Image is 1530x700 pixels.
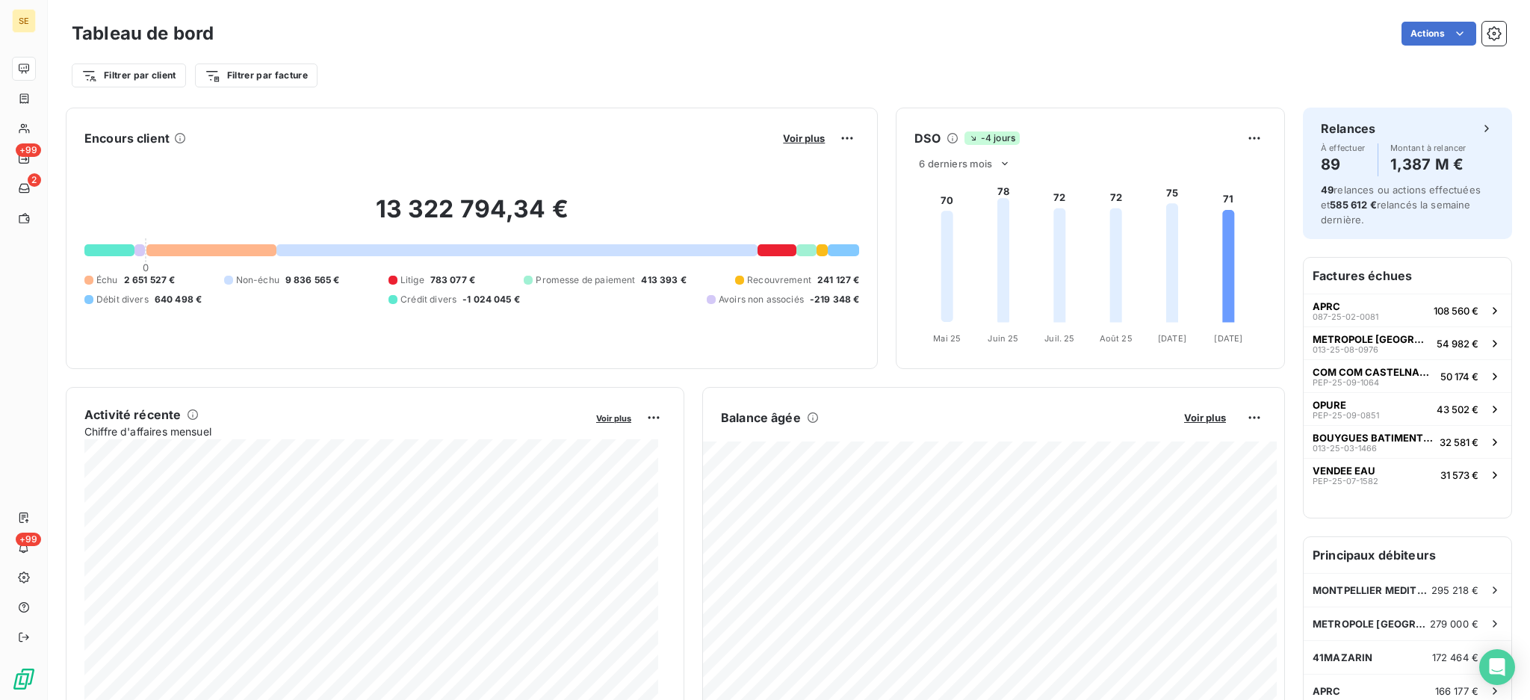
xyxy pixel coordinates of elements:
span: Chiffre d'affaires mensuel [84,424,586,439]
tspan: [DATE] [1158,333,1186,344]
span: 43 502 € [1437,403,1478,415]
h4: 89 [1321,152,1366,176]
h6: Principaux débiteurs [1304,537,1511,573]
span: 50 174 € [1440,371,1478,382]
span: VENDEE EAU [1313,465,1375,477]
button: Voir plus [592,411,636,424]
span: PEP-25-09-1064 [1313,378,1379,387]
h6: Encours client [84,129,170,147]
span: Non-échu [236,273,279,287]
button: OPUREPEP-25-09-085143 502 € [1304,392,1511,425]
span: 31 573 € [1440,469,1478,481]
span: +99 [16,143,41,157]
span: 49 [1321,184,1334,196]
span: 41MAZARIN [1313,651,1372,663]
span: -219 348 € [810,293,860,306]
span: 54 982 € [1437,338,1478,350]
span: 241 127 € [817,273,859,287]
span: Montant à relancer [1390,143,1466,152]
span: COM COM CASTELNAUDARY [1313,366,1434,378]
button: VENDEE EAUPEP-25-07-158231 573 € [1304,458,1511,491]
span: 172 464 € [1432,651,1478,663]
span: Promesse de paiement [536,273,635,287]
span: 013-25-08-0976 [1313,345,1378,354]
span: 413 393 € [641,273,686,287]
span: 279 000 € [1430,618,1478,630]
button: Voir plus [1180,411,1230,424]
span: Avoirs non associés [719,293,804,306]
h6: DSO [914,129,940,147]
h4: 1,387 M € [1390,152,1466,176]
tspan: [DATE] [1215,333,1243,344]
span: Crédit divers [400,293,456,306]
div: SE [12,9,36,33]
button: APRC087-25-02-0081108 560 € [1304,294,1511,326]
span: 2 651 527 € [124,273,176,287]
h6: Relances [1321,120,1375,137]
span: APRC [1313,685,1341,697]
tspan: Mai 25 [934,333,961,344]
span: METROPOLE [GEOGRAPHIC_DATA] [1313,333,1431,345]
button: COM COM CASTELNAUDARYPEP-25-09-106450 174 € [1304,359,1511,392]
h6: Activité récente [84,406,181,424]
span: APRC [1313,300,1340,312]
span: Échu [96,273,118,287]
span: 783 077 € [430,273,475,287]
span: -1 024 045 € [462,293,520,306]
button: Filtrer par client [72,64,186,87]
button: Voir plus [778,131,829,145]
span: +99 [16,533,41,546]
span: À effectuer [1321,143,1366,152]
span: 9 836 565 € [285,273,340,287]
button: BOUYGUES BATIMENT SUD EST013-25-03-146632 581 € [1304,425,1511,458]
span: PEP-25-09-0851 [1313,411,1379,420]
span: 2 [28,173,41,187]
button: METROPOLE [GEOGRAPHIC_DATA]013-25-08-097654 982 € [1304,326,1511,359]
span: Voir plus [783,132,825,144]
h2: 13 322 794,34 € [84,194,859,239]
span: Litige [400,273,424,287]
span: -4 jours [964,131,1020,145]
tspan: Juin 25 [988,333,1019,344]
tspan: Juil. 25 [1045,333,1075,344]
tspan: Août 25 [1100,333,1133,344]
h6: Balance âgée [721,409,801,427]
div: Open Intercom Messenger [1479,649,1515,685]
span: MONTPELLIER MEDITERRANEE METROPOLE [1313,584,1431,596]
span: 013-25-03-1466 [1313,444,1377,453]
span: 108 560 € [1434,305,1478,317]
span: 166 177 € [1435,685,1478,697]
span: relances ou actions effectuées et relancés la semaine dernière. [1321,184,1481,226]
h6: Factures échues [1304,258,1511,294]
button: Actions [1402,22,1476,46]
span: 585 612 € [1330,199,1376,211]
img: Logo LeanPay [12,667,36,691]
span: PEP-25-07-1582 [1313,477,1378,486]
span: Recouvrement [747,273,811,287]
span: 295 218 € [1431,584,1478,596]
span: 6 derniers mois [919,158,992,170]
span: 640 498 € [155,293,202,306]
button: Filtrer par facture [195,64,318,87]
span: 087-25-02-0081 [1313,312,1378,321]
span: Voir plus [1184,412,1226,424]
span: Voir plus [596,413,631,424]
span: OPURE [1313,399,1346,411]
h3: Tableau de bord [72,20,214,47]
span: 0 [143,261,149,273]
span: METROPOLE [GEOGRAPHIC_DATA] [1313,618,1430,630]
span: Débit divers [96,293,149,306]
span: BOUYGUES BATIMENT SUD EST [1313,432,1434,444]
span: 32 581 € [1440,436,1478,448]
